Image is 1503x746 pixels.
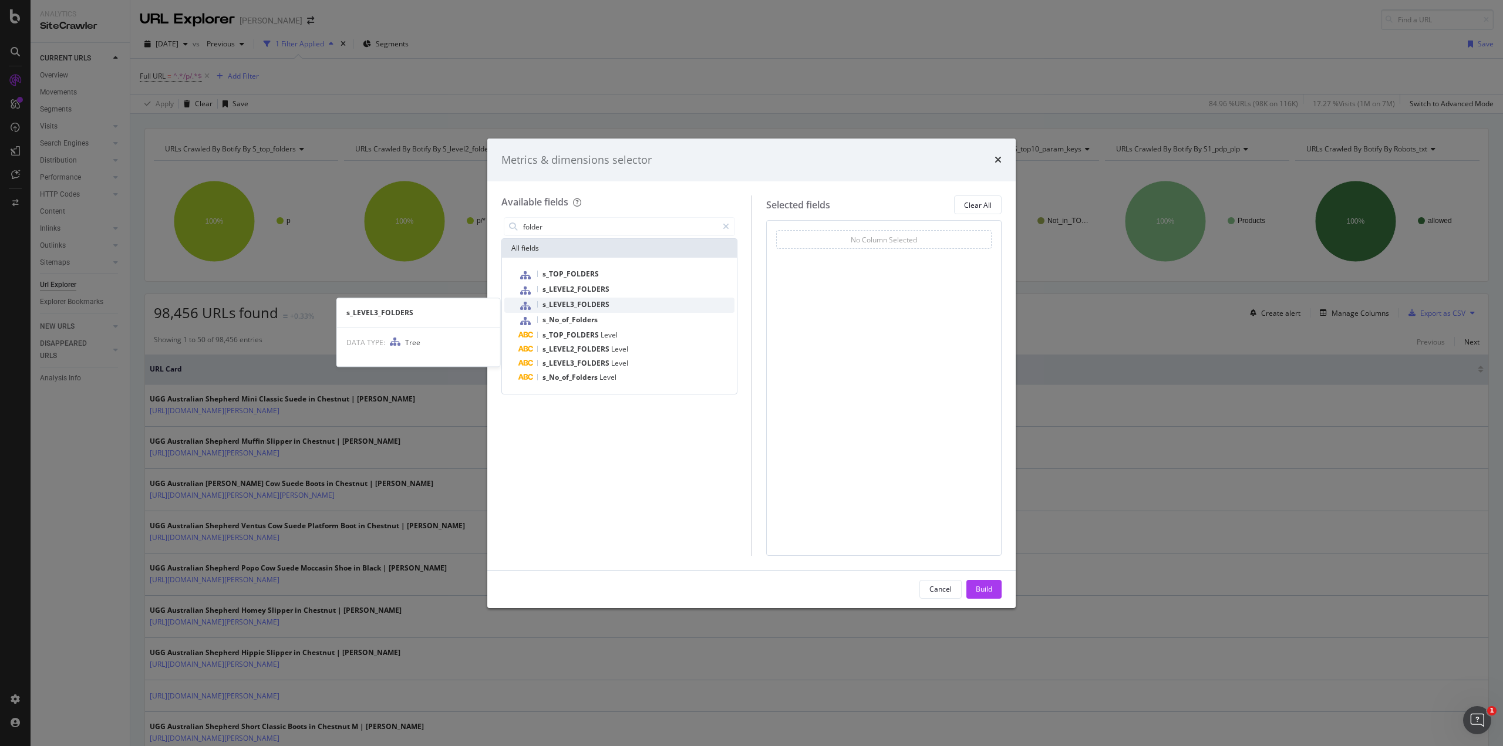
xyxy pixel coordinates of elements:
span: Level [599,372,616,382]
span: s_LEVEL2_FOLDERS [542,344,611,354]
span: Level [601,330,618,340]
div: Selected fields [766,198,830,212]
button: Clear All [954,195,1002,214]
div: Build [976,584,992,594]
span: Level [611,358,628,368]
iframe: Intercom live chat [1463,706,1491,734]
button: Build [966,580,1002,599]
span: s_TOP_FOLDERS [542,330,601,340]
div: times [995,153,1002,168]
span: s_No_of_Folders [542,372,599,382]
div: All fields [502,239,737,258]
div: modal [487,139,1016,608]
div: Metrics & dimensions selector [501,153,652,168]
div: Cancel [929,584,952,594]
span: Level [611,344,628,354]
div: Clear All [964,200,992,210]
div: No Column Selected [851,235,917,245]
div: s_LEVEL3_FOLDERS [337,308,500,318]
div: Available fields [501,195,568,208]
span: s_LEVEL2_FOLDERS [542,284,609,294]
span: s_LEVEL3_FOLDERS [542,358,611,368]
span: s_TOP_FOLDERS [542,269,599,279]
button: Cancel [919,580,962,599]
span: s_No_of_Folders [542,315,598,325]
span: s_LEVEL3_FOLDERS [542,299,609,309]
input: Search by field name [522,218,717,235]
span: 1 [1487,706,1497,715]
